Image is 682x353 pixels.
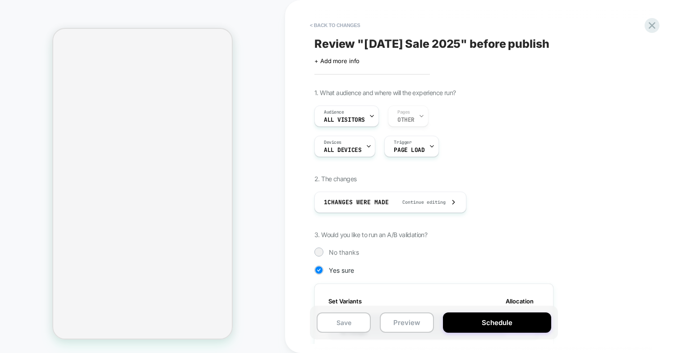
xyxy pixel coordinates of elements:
span: 2. The changes [314,175,357,183]
span: Review " [DATE] Sale 2025 " before publish [314,37,549,50]
span: Trigger [394,139,411,146]
span: Continue editing [393,199,446,205]
span: Devices [324,139,341,146]
span: 1 Changes were made [324,198,389,206]
span: Yes sure [329,266,354,274]
span: All Visitors [324,117,365,123]
button: < Back to changes [305,18,365,32]
span: Set Variants [328,298,362,305]
span: Audience [324,109,344,115]
span: 1. What audience and where will the experience run? [314,89,456,96]
button: Schedule [443,312,551,333]
span: + Add more info [314,57,359,64]
span: 3. Would you like to run an A/B validation? [314,231,427,238]
span: Allocation [506,298,534,305]
span: Page Load [394,147,424,153]
button: Preview [380,312,434,333]
button: Save [317,312,371,333]
span: ALL DEVICES [324,147,361,153]
span: No thanks [329,248,359,256]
